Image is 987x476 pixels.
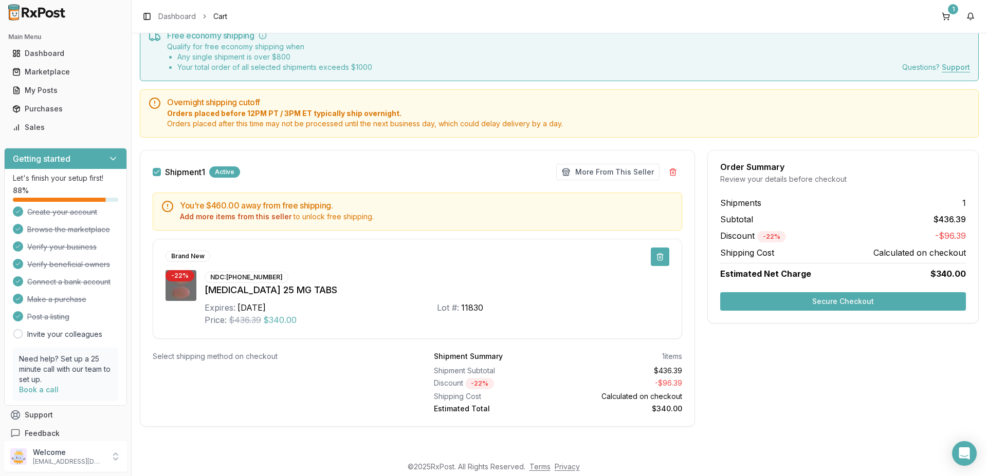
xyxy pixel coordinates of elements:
[930,268,966,280] span: $340.00
[952,441,977,466] div: Open Intercom Messenger
[562,404,683,414] div: $340.00
[177,62,372,72] li: Your total order of all selected shipments exceeds $ 1000
[720,213,753,225] span: Subtotal
[27,277,111,287] span: Connect a bank account
[556,164,660,180] button: More From This Seller
[213,11,227,22] span: Cart
[180,212,291,222] button: Add more items from this seller
[13,153,70,165] h3: Getting started
[720,246,774,259] span: Shipping Cost
[4,82,127,99] button: My Posts
[434,404,554,414] div: Estimated Total
[662,351,682,361] div: 1 items
[10,448,27,465] img: User avatar
[12,85,119,96] div: My Posts
[158,11,196,22] a: Dashboard
[180,201,673,210] h5: You're $460.00 away from free shipping.
[27,207,97,217] span: Create your account
[33,447,104,458] p: Welcome
[555,462,580,471] a: Privacy
[8,33,123,41] h2: Main Menu
[4,119,127,136] button: Sales
[434,391,554,402] div: Shipping Cost
[8,44,123,63] a: Dashboard
[177,52,372,62] li: Any single shipment is over $ 800
[962,197,966,209] span: 1
[720,163,966,171] div: Order Summary
[8,63,123,81] a: Marketplace
[562,378,683,389] div: - $96.39
[205,272,288,283] div: NDC: [PHONE_NUMBER]
[25,428,60,439] span: Feedback
[263,314,297,326] span: $340.00
[27,242,97,252] span: Verify your business
[33,458,104,466] p: [EMAIL_ADDRESS][DOMAIN_NAME]
[720,231,786,241] span: Discount
[720,292,966,311] button: Secure Checkout
[167,98,970,106] h5: Overnight shipping cutoff
[4,64,127,80] button: Marketplace
[27,329,102,339] a: Invite your colleagues
[4,101,127,117] button: Purchases
[562,366,683,376] div: $436.39
[19,385,59,394] a: Book a call
[434,378,554,389] div: Discount
[720,174,966,184] div: Review your details before checkout
[562,391,683,402] div: Calculated on checkout
[461,301,483,314] div: 11830
[434,366,554,376] div: Shipment Subtotal
[153,351,401,361] div: Select shipping method on checkout
[166,251,210,262] div: Brand New
[27,294,86,304] span: Make a purchase
[12,122,119,132] div: Sales
[720,197,761,209] span: Shipments
[4,406,127,424] button: Support
[434,351,503,361] div: Shipment Summary
[12,104,119,114] div: Purchases
[27,259,110,270] span: Verify beneficial owners
[27,224,110,235] span: Browse the marketplace
[757,231,786,242] div: - 22 %
[27,312,69,322] span: Post a listing
[205,314,227,326] div: Price:
[12,67,119,77] div: Marketplace
[19,354,112,385] p: Need help? Set up a 25 minute call with our team to set up.
[8,81,123,100] a: My Posts
[12,48,119,59] div: Dashboard
[902,62,970,72] div: Questions?
[209,166,240,178] div: Active
[720,269,811,279] span: Estimated Net Charge
[167,42,372,72] div: Qualify for free economy shipping when
[938,8,954,25] button: 1
[873,246,966,259] span: Calculated on checkout
[237,301,266,314] div: [DATE]
[935,230,966,242] span: -$96.39
[13,173,118,183] p: Let's finish your setup first!
[934,213,966,225] span: $436.39
[165,168,205,176] label: Shipment 1
[437,301,459,314] div: Lot #:
[8,100,123,118] a: Purchases
[166,270,196,301] img: Movantik 25 MG TABS
[4,4,70,21] img: RxPost Logo
[167,31,970,40] h5: Free economy shipping
[8,118,123,137] a: Sales
[158,11,227,22] nav: breadcrumb
[205,283,669,297] div: [MEDICAL_DATA] 25 MG TABS
[948,4,958,14] div: 1
[465,378,494,389] div: - 22 %
[13,185,29,196] span: 88 %
[166,270,194,281] div: - 22 %
[4,45,127,62] button: Dashboard
[167,119,970,129] span: Orders placed after this time may not be processed until the next business day, which could delay...
[4,424,127,443] button: Feedback
[229,314,261,326] span: $436.39
[167,108,970,119] span: Orders placed before 12PM PT / 3PM ET typically ship overnight.
[205,301,235,314] div: Expires:
[180,212,673,222] div: to unlock free shipping.
[529,462,551,471] a: Terms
